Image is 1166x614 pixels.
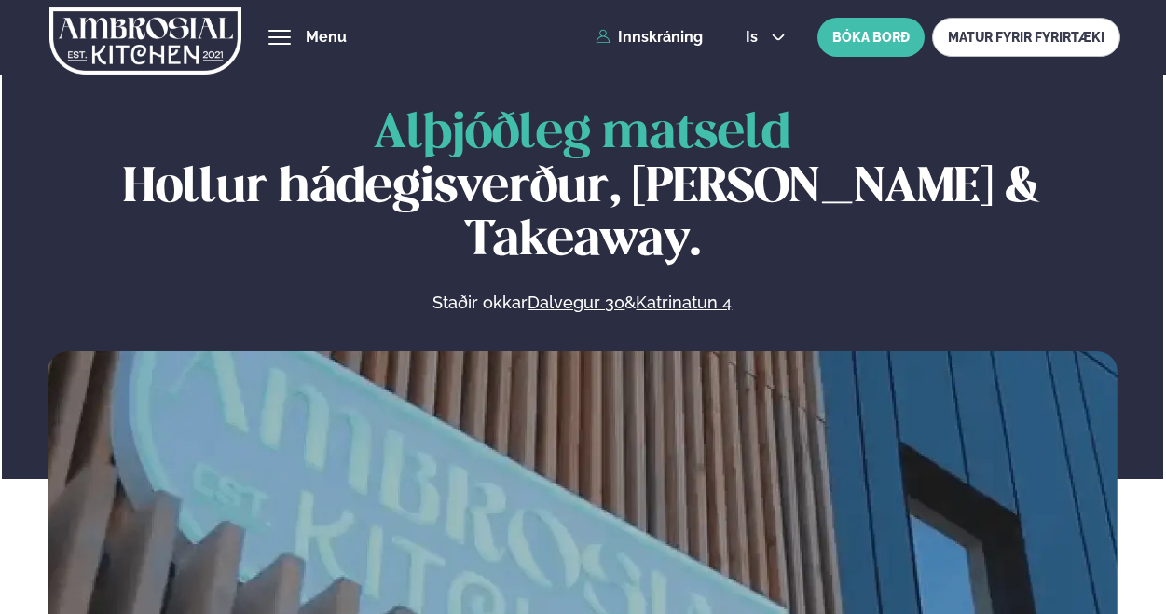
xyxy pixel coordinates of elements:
[596,29,703,46] a: Innskráning
[49,3,242,79] img: logo
[268,26,291,48] button: hamburger
[48,108,1118,269] h1: Hollur hádegisverður, [PERSON_NAME] & Takeaway.
[746,30,763,45] span: is
[636,292,732,314] a: Katrinatun 4
[817,18,925,57] button: BÓKA BORÐ
[230,292,935,314] p: Staðir okkar &
[932,18,1120,57] a: MATUR FYRIR FYRIRTÆKI
[528,292,624,314] a: Dalvegur 30
[731,30,801,45] button: is
[374,112,790,157] span: Alþjóðleg matseld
